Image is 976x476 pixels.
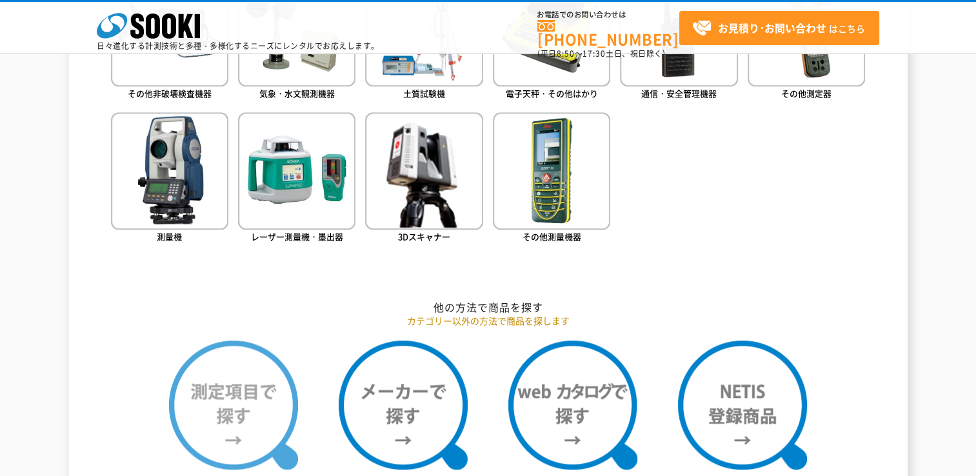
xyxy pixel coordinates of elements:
[259,87,335,99] span: 気象・水文観測機器
[398,230,450,243] span: 3Dスキャナー
[679,11,879,45] a: お見積り･お問い合わせはこちら
[537,11,679,19] span: お電話でのお問い合わせは
[97,42,379,50] p: 日々進化する計測技術と多種・多様化するニーズにレンタルでお応えします。
[508,341,637,470] img: webカタログで探す
[111,314,866,328] p: カテゴリー以外の方法で商品を探します
[523,230,581,243] span: その他測量機器
[537,48,665,59] span: (平日 ～ 土日、祝日除く)
[403,87,445,99] span: 土質試験機
[781,87,832,99] span: その他測定器
[238,112,355,246] a: レーザー測量機・墨出器
[365,112,483,246] a: 3Dスキャナー
[583,48,606,59] span: 17:30
[238,112,355,230] img: レーザー測量機・墨出器
[718,20,826,35] strong: お見積り･お問い合わせ
[692,19,865,38] span: はこちら
[339,341,468,470] img: メーカーで探す
[128,87,212,99] span: その他非破壊検査機器
[251,230,343,243] span: レーザー測量機・墨出器
[111,112,228,246] a: 測量機
[678,341,807,470] img: NETIS登録商品
[111,112,228,230] img: 測量機
[169,341,298,470] img: 測定項目で探す
[506,87,598,99] span: 電子天秤・その他はかり
[111,301,866,314] h2: 他の方法で商品を探す
[157,230,182,243] span: 測量機
[493,112,610,246] a: その他測量機器
[493,112,610,230] img: その他測量機器
[557,48,575,59] span: 8:50
[537,20,679,46] a: [PHONE_NUMBER]
[365,112,483,230] img: 3Dスキャナー
[641,87,717,99] span: 通信・安全管理機器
